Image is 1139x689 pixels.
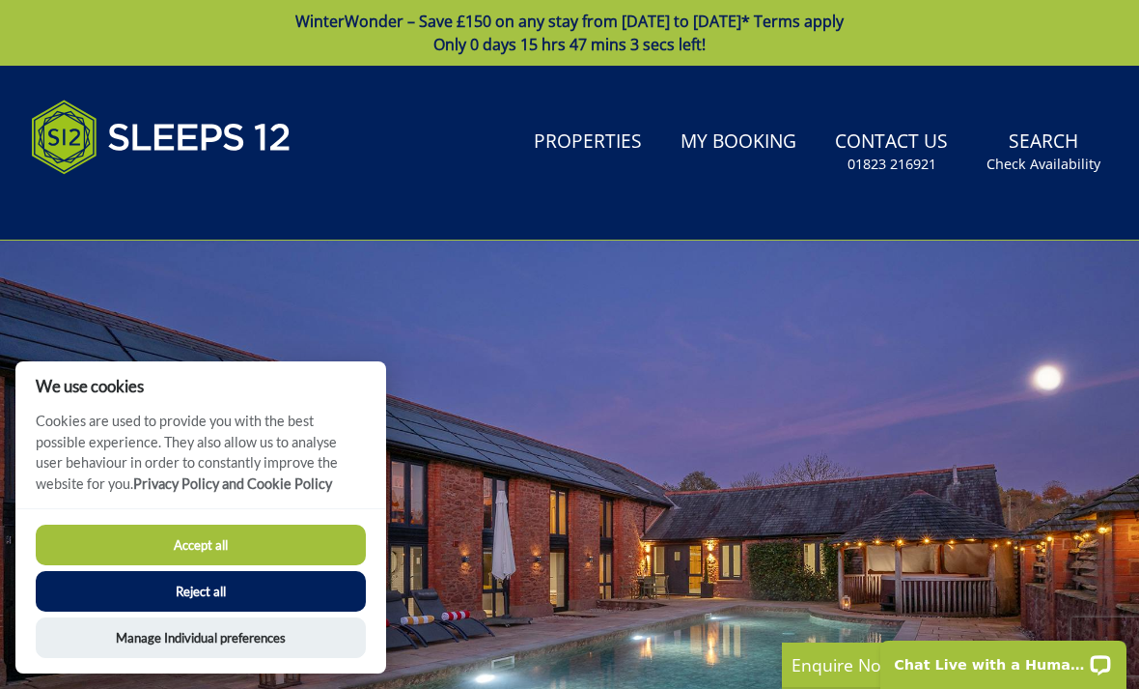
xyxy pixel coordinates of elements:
button: Manage Individual preferences [36,617,366,658]
a: Privacy Policy and Cookie Policy [133,475,332,492]
small: 01823 216921 [847,155,936,174]
a: Contact Us01823 216921 [827,121,956,184]
button: Reject all [36,571,366,612]
h2: We use cookies [15,377,386,395]
a: My Booking [673,121,804,164]
p: Enquire Now [792,652,1081,677]
button: Accept all [36,525,366,565]
a: Properties [526,121,650,164]
small: Check Availability [986,155,1100,174]
a: SearchCheck Availability [979,121,1108,184]
span: Only 0 days 15 hrs 47 mins 3 secs left! [433,34,706,55]
p: Cookies are used to provide you with the best possible experience. They also allow us to analyse ... [15,411,386,508]
img: Sleeps 12 [31,89,292,186]
iframe: LiveChat chat widget [868,628,1139,689]
iframe: Customer reviews powered by Trustpilot [21,197,224,214]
